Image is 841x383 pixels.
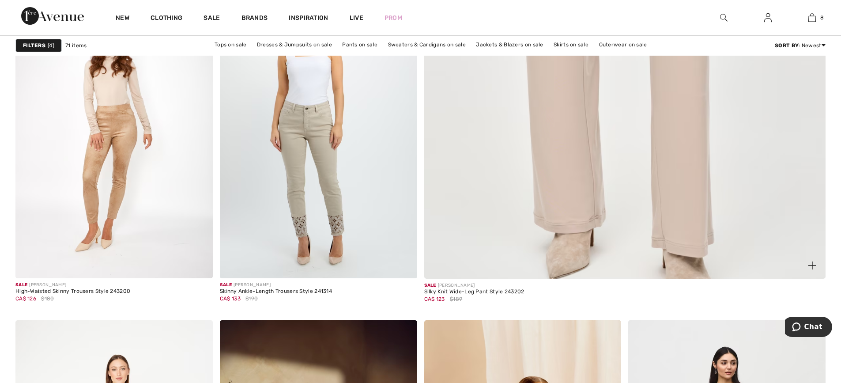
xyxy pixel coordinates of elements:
div: Silky Knit Wide-Leg Pant Style 243202 [424,289,524,295]
a: Live [350,13,363,23]
a: Clothing [151,14,182,23]
span: 8 [820,14,824,22]
span: 71 items [65,42,87,49]
a: Brands [241,14,268,23]
strong: Sort By [775,42,799,49]
span: $190 [245,295,258,303]
span: CA$ 123 [424,296,445,302]
img: plus_v2.svg [808,262,816,269]
a: New [116,14,129,23]
a: Tops on sale [210,39,251,50]
span: 4 [48,42,54,49]
img: My Bag [808,12,816,23]
div: Skinny Ankle-Length Trousers Style 241314 [220,288,332,295]
img: My Info [764,12,772,23]
a: Jackets & Blazers on sale [471,39,548,50]
a: Dresses & Jumpsuits on sale [253,39,336,50]
div: [PERSON_NAME] [424,282,524,289]
a: Outerwear on sale [595,39,652,50]
span: $180 [41,295,54,303]
img: 1ère Avenue [21,7,84,25]
a: Prom [385,13,402,23]
div: [PERSON_NAME] [15,282,130,288]
a: Sweaters & Cardigans on sale [384,39,470,50]
div: High-Waisted Skinny Trousers Style 243200 [15,288,130,295]
span: CA$ 133 [220,296,241,302]
span: Sale [220,282,232,288]
span: Inspiration [289,14,328,23]
a: Sale [204,14,220,23]
a: Pants on sale [338,39,382,50]
a: Sign In [757,12,779,23]
span: $189 [450,295,462,303]
span: CA$ 126 [15,296,36,302]
span: Sale [15,282,27,288]
img: search the website [720,12,728,23]
span: Sale [424,283,436,288]
div: [PERSON_NAME] [220,282,332,288]
a: 8 [790,12,833,23]
strong: Filters [23,42,45,49]
iframe: Opens a widget where you can chat to one of our agents [785,317,832,339]
div: : Newest [775,42,826,49]
a: Skirts on sale [549,39,593,50]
